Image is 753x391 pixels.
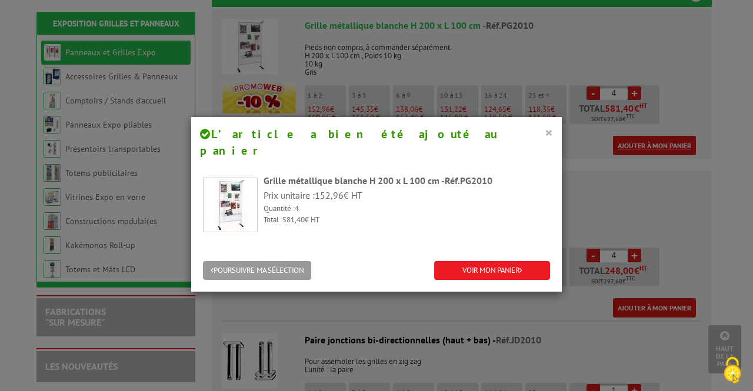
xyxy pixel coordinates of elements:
[264,189,550,202] p: Prix unitaire : € HT
[264,174,550,188] div: Grille métallique blanche H 200 x L 100 cm -
[264,215,550,226] p: Total : € HT
[203,261,311,280] button: POURSUIVRE MA SÉLECTION
[282,215,305,225] span: 581,40
[445,175,492,186] span: Réf.PG2010
[712,351,753,391] button: Cookies (fenêtre modale)
[718,356,747,385] img: Cookies (fenêtre modale)
[200,126,553,159] h4: L’article a bien été ajouté au panier
[295,203,299,213] span: 4
[315,189,344,201] span: 152,96
[264,203,550,215] p: Quantité :
[545,125,553,140] button: ×
[434,261,550,280] a: VOIR MON PANIER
